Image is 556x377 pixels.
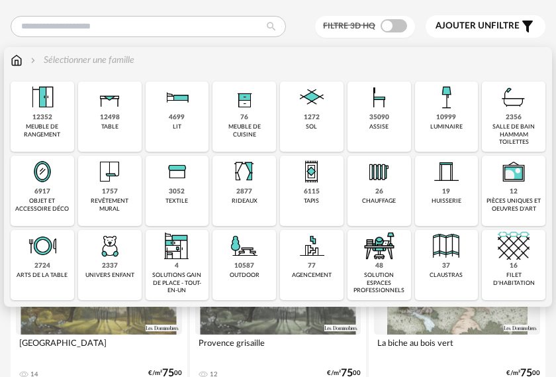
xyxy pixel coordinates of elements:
div: 2356 [506,113,522,122]
div: pièces uniques et oeuvres d'art [486,197,541,213]
div: 6115 [304,188,320,196]
div: arts de la table [17,272,68,279]
div: 48 [375,262,383,270]
div: objet et accessoire déco [15,197,70,213]
img: filet.png [498,230,530,262]
div: chauffage [362,197,396,205]
img: Rideaux.png [228,156,260,188]
div: 1757 [102,188,118,196]
div: textile [165,197,188,205]
div: 12 [510,188,518,196]
img: UniversEnfant.png [94,230,126,262]
img: Luminaire.png [430,81,462,113]
img: Agencement.png [296,230,328,262]
span: filtre [436,21,520,32]
img: Miroir.png [26,156,58,188]
div: 35090 [369,113,389,122]
img: svg+xml;base64,PHN2ZyB3aWR0aD0iMTYiIGhlaWdodD0iMTYiIHZpZXdCb3g9IjAgMCAxNiAxNiIgZmlsbD0ibm9uZSIgeG... [28,54,38,67]
img: Radiateur.png [363,156,395,188]
img: Salle%20de%20bain.png [498,81,530,113]
div: 16 [510,262,518,270]
div: Sélectionner une famille [28,54,134,67]
div: 12498 [100,113,120,122]
div: filet d'habitation [486,272,541,287]
div: 4699 [169,113,185,122]
div: 37 [442,262,450,270]
span: Filtre 3D HQ [323,22,375,30]
img: Assise.png [363,81,395,113]
img: Outdoor.png [228,230,260,262]
img: Meuble%20de%20rangement.png [26,81,58,113]
button: Ajouter unfiltre Filter icon [426,15,545,38]
div: meuble de cuisine [216,123,272,138]
img: UniqueOeuvre.png [498,156,530,188]
img: Huiserie.png [430,156,462,188]
div: 19 [442,188,450,196]
div: solutions gain de place - tout-en-un [150,272,205,294]
img: Literie.png [161,81,193,113]
div: 3052 [169,188,185,196]
div: outdoor [230,272,259,279]
div: revêtement mural [82,197,138,213]
div: 10999 [436,113,456,122]
div: 2337 [102,262,118,270]
div: 6917 [34,188,50,196]
img: Sol.png [296,81,328,113]
div: meuble de rangement [15,123,70,138]
div: agencement [292,272,332,279]
div: salle de bain hammam toilettes [486,123,541,146]
img: Textile.png [161,156,193,188]
span: Ajouter un [436,21,491,30]
div: sol [306,123,317,131]
div: Provence grisaille [195,335,361,361]
div: tapis [304,197,319,205]
div: rideaux [232,197,257,205]
img: espace-de-travail.png [363,230,395,262]
div: 4 [175,262,179,270]
div: assise [369,123,389,131]
img: Tapis.png [296,156,328,188]
div: lit [173,123,181,131]
img: Papier%20peint.png [94,156,126,188]
div: 10587 [234,262,254,270]
div: luminaire [430,123,463,131]
div: table [101,123,118,131]
div: [GEOGRAPHIC_DATA] [16,335,182,361]
img: svg+xml;base64,PHN2ZyB3aWR0aD0iMTYiIGhlaWdodD0iMTciIHZpZXdCb3g9IjAgMCAxNiAxNyIgZmlsbD0ibm9uZSIgeG... [11,54,23,67]
div: 77 [308,262,316,270]
div: 2877 [236,188,252,196]
img: Rangement.png [228,81,260,113]
img: Cloison.png [430,230,462,262]
div: 1272 [304,113,320,122]
div: 12352 [32,113,52,122]
img: ArtTable.png [26,230,58,262]
div: huisserie [432,197,461,205]
div: La biche au bois vert [374,335,540,361]
div: claustras [430,272,463,279]
img: Table.png [94,81,126,113]
img: ToutEnUn.png [161,230,193,262]
div: solution espaces professionnels [351,272,407,294]
div: 2724 [34,262,50,270]
div: univers enfant [85,272,134,279]
div: 76 [240,113,248,122]
div: 26 [375,188,383,196]
span: Filter icon [520,19,535,34]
